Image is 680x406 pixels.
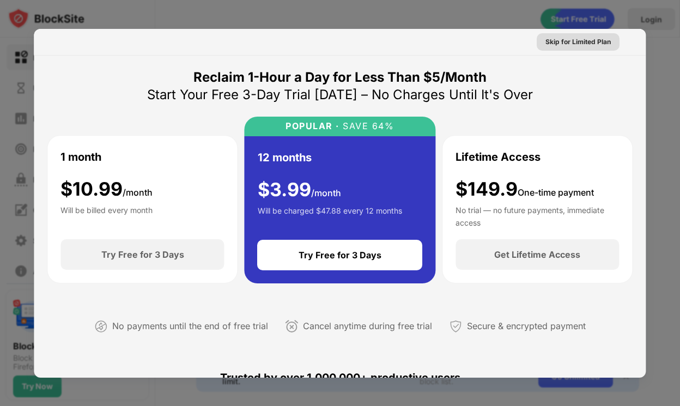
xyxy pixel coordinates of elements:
[467,318,586,334] div: Secure & encrypted payment
[60,149,101,165] div: 1 month
[101,249,184,260] div: Try Free for 3 Days
[47,352,633,404] div: Trusted by over 1,000,000+ productive users
[456,178,594,201] div: $149.9
[60,178,153,201] div: $ 10.99
[456,149,541,165] div: Lifetime Access
[147,86,533,104] div: Start Your Free 3-Day Trial [DATE] – No Charges Until It's Over
[303,318,432,334] div: Cancel anytime during free trial
[112,318,268,334] div: No payments until the end of free trial
[60,204,153,226] div: Will be billed every month
[494,249,580,260] div: Get Lifetime Access
[258,179,341,201] div: $ 3.99
[123,187,153,198] span: /month
[518,187,594,198] span: One-time payment
[193,69,487,86] div: Reclaim 1-Hour a Day for Less Than $5/Month
[450,320,463,333] img: secured-payment
[258,149,312,166] div: 12 months
[339,121,394,131] div: SAVE 64%
[286,320,299,333] img: cancel-anytime
[95,320,108,333] img: not-paying
[258,205,402,227] div: Will be charged $47.88 every 12 months
[311,187,341,198] span: /month
[546,37,611,47] div: Skip for Limited Plan
[286,121,339,131] div: POPULAR ·
[456,204,619,226] div: No trial — no future payments, immediate access
[299,250,381,260] div: Try Free for 3 Days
